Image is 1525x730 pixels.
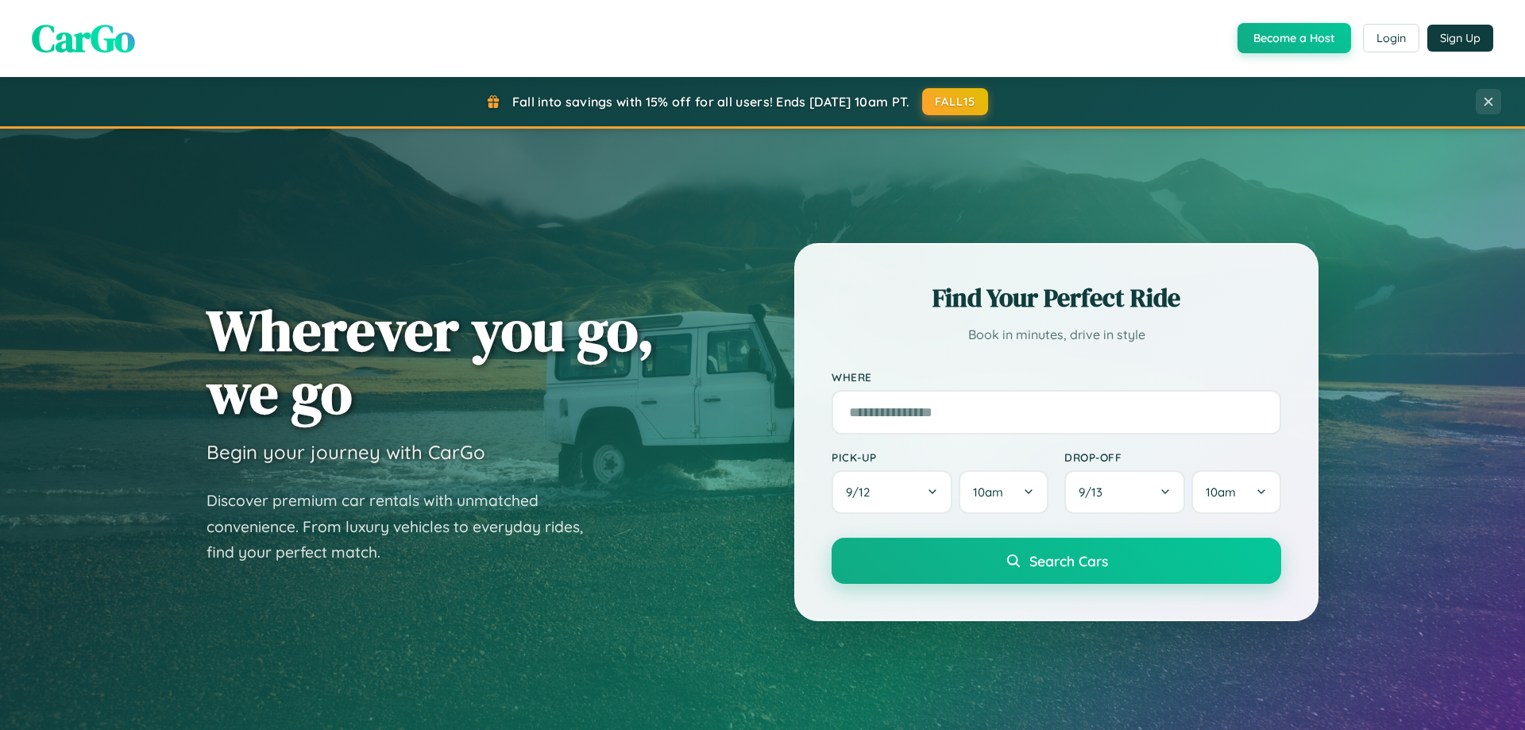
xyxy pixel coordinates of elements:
[922,88,989,115] button: FALL15
[207,488,604,566] p: Discover premium car rentals with unmatched convenience. From luxury vehicles to everyday rides, ...
[1064,470,1185,514] button: 9/13
[1427,25,1493,52] button: Sign Up
[1206,485,1236,500] span: 10am
[846,485,878,500] span: 9 / 12
[207,440,485,464] h3: Begin your journey with CarGo
[832,450,1048,464] label: Pick-up
[832,370,1281,384] label: Where
[512,94,910,110] span: Fall into savings with 15% off for all users! Ends [DATE] 10am PT.
[959,470,1048,514] button: 10am
[1029,552,1108,570] span: Search Cars
[832,470,952,514] button: 9/12
[1237,23,1351,53] button: Become a Host
[32,12,135,64] span: CarGo
[832,280,1281,315] h2: Find Your Perfect Ride
[832,538,1281,584] button: Search Cars
[973,485,1003,500] span: 10am
[832,323,1281,346] p: Book in minutes, drive in style
[1363,24,1419,52] button: Login
[1079,485,1110,500] span: 9 / 13
[1064,450,1281,464] label: Drop-off
[207,299,654,424] h1: Wherever you go, we go
[1191,470,1281,514] button: 10am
